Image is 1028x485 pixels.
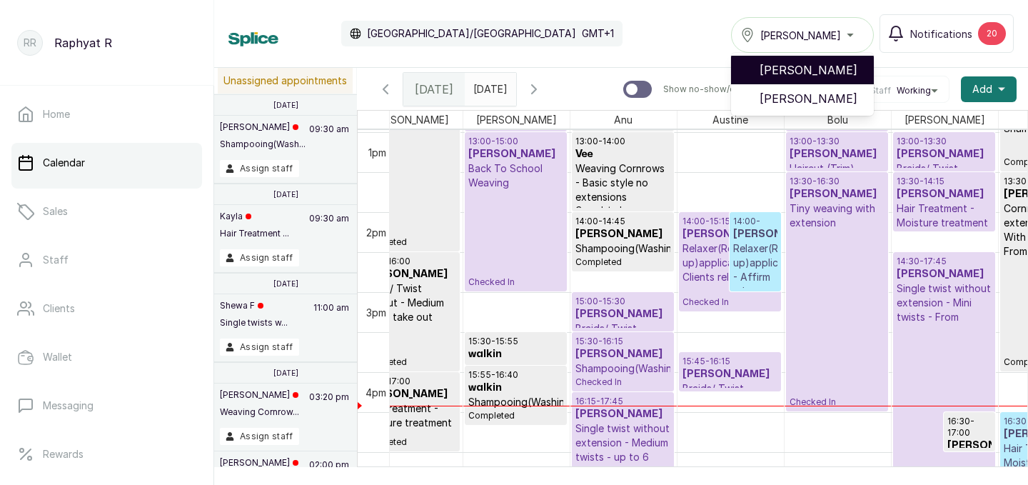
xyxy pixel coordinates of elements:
p: Raphyat R [54,34,112,51]
p: 03:20 pm [307,389,351,428]
p: [PERSON_NAME] [220,389,299,401]
p: Calendar [43,156,85,170]
span: [PERSON_NAME] [473,111,560,129]
span: [PERSON_NAME] [760,28,841,43]
button: [PERSON_NAME] [731,17,874,53]
a: Clients [11,289,202,329]
button: Notifications20 [880,14,1014,53]
span: Checked In [790,396,885,408]
p: Single twist without extension - Medium twists - up to 6 inches - From [575,421,670,479]
p: 13:30 - 14:15 [897,176,992,187]
span: Completed [575,256,670,268]
span: Checked In [575,376,670,388]
p: Kayla [220,211,289,222]
p: 15:45 - 16:15 [682,356,777,367]
span: Completed [361,436,456,448]
p: Shampooing(Washing) [575,361,670,376]
span: Working [897,85,931,96]
p: 14:00 - 14:45 [575,216,670,227]
p: Sales [43,204,68,219]
div: 3pm [363,305,389,320]
a: Rewards [11,434,202,474]
button: Assign staff [220,428,299,445]
span: Anu [611,111,635,129]
span: [PERSON_NAME] [760,61,862,79]
h3: [PERSON_NAME] [575,227,670,241]
a: Home [11,94,202,134]
span: Add [972,82,992,96]
p: 13:00 - 13:30 [897,136,992,147]
h3: [PERSON_NAME] [733,227,777,241]
h3: [PERSON_NAME] [361,387,456,401]
p: 13:00 - 14:00 [575,136,670,147]
a: Staff [11,240,202,280]
p: Clients [43,301,75,316]
div: 2pm [363,225,389,240]
h3: [PERSON_NAME] [575,347,670,361]
p: Messaging [43,399,94,413]
p: 09:30 am [307,121,351,160]
p: [PERSON_NAME] [220,457,298,469]
p: 13:00 - 13:30 [790,136,885,147]
ul: [PERSON_NAME] [731,53,874,116]
p: 16:15 - 17:45 [575,396,670,407]
a: Messaging [11,386,202,426]
p: Shampooing(Wash... [220,139,306,150]
p: 14:30 - 17:45 [897,256,992,267]
span: Checked In [468,276,563,288]
p: 13:00 - 15:00 [468,136,563,147]
h3: [PERSON_NAME] [682,367,777,381]
p: 14:30 - 16:00 [361,256,456,267]
p: Haircut (Trim) - From [790,161,885,190]
p: Shampooing(Washing) [468,395,563,409]
span: Completed [575,204,670,216]
p: Shampooing(Washing) [575,241,670,256]
p: 16:30 - 17:00 [947,416,992,439]
p: Back To School Weaving [468,161,563,190]
p: RR [24,36,36,50]
p: [DATE] [273,190,298,199]
div: 1pm [366,145,389,160]
p: Shewa F [220,300,288,311]
p: [DATE] [273,101,298,109]
p: Single twist without extension - Mini twists - From [897,281,992,324]
p: Braids/ Twist takeout - Medium cornrows takeout [682,381,777,424]
p: 11:00 am [311,300,351,339]
p: GMT+1 [582,26,614,41]
p: Hair Treatment - Moisture treatment [361,401,456,430]
h3: [PERSON_NAME] [575,307,670,321]
p: 15:00 - 15:30 [575,296,670,307]
a: Calendar [11,143,202,183]
p: [PERSON_NAME] [220,121,306,133]
p: Relaxer(Regrowth/touch up)application - Affirm relaxer - From [733,241,777,313]
p: Weaving Cornrow... [220,406,299,418]
a: Sales [11,191,202,231]
button: Add [961,76,1017,102]
span: [PERSON_NAME] [902,111,988,129]
div: 4pm [363,385,389,400]
span: Completed [468,410,563,421]
span: Austine [710,111,751,129]
h3: [PERSON_NAME] [682,227,777,241]
p: Weaving Cornrows - Basic style no extensions [575,161,670,204]
div: 20 [978,22,1006,45]
p: 15:55 - 16:40 [468,369,563,381]
p: 15:30 - 15:55 [468,336,563,347]
span: Bolu [825,111,851,129]
p: [GEOGRAPHIC_DATA]/[GEOGRAPHIC_DATA] [367,26,576,41]
div: [DATE] [403,73,465,106]
p: Wallet [43,350,72,364]
p: Show no-show/cancelled [663,84,770,95]
p: Tiny weaving with extension [790,201,885,230]
span: [PERSON_NAME] [366,111,452,129]
span: Checked In [682,296,777,308]
p: 13:30 - 16:30 [790,176,885,187]
span: Staff [870,85,891,96]
h3: walkin [468,381,563,395]
p: [DATE] [273,279,298,288]
h3: [PERSON_NAME] [468,147,563,161]
a: Wallet [11,337,202,377]
button: Assign staff [220,339,299,356]
button: Assign staff [220,160,299,177]
h3: walkin [468,347,563,361]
